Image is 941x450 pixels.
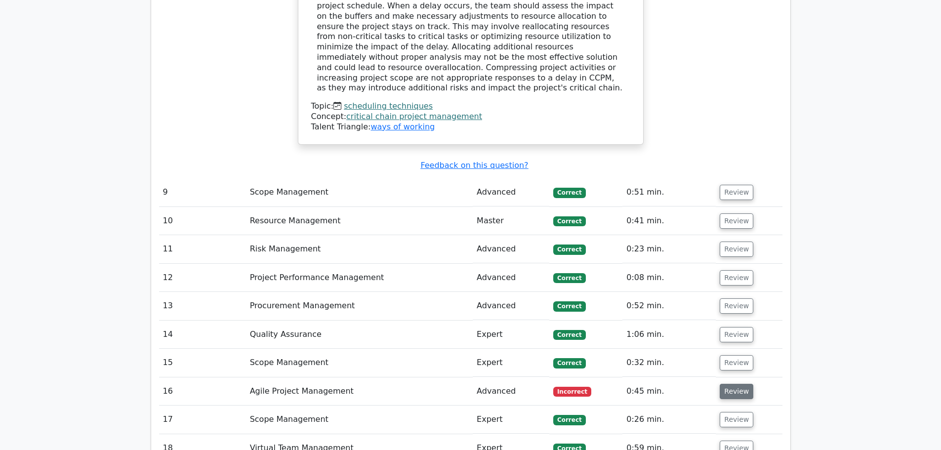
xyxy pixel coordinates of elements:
[622,207,716,235] td: 0:41 min.
[246,207,473,235] td: Resource Management
[720,270,753,286] button: Review
[246,178,473,206] td: Scope Management
[246,377,473,406] td: Agile Project Management
[473,406,549,434] td: Expert
[246,321,473,349] td: Quality Assurance
[346,112,482,121] a: critical chain project management
[553,188,585,198] span: Correct
[622,406,716,434] td: 0:26 min.
[553,245,585,254] span: Correct
[622,321,716,349] td: 1:06 min.
[159,321,246,349] td: 14
[553,387,591,397] span: Incorrect
[311,112,630,122] div: Concept:
[622,264,716,292] td: 0:08 min.
[246,235,473,263] td: Risk Management
[311,101,630,112] div: Topic:
[420,161,528,170] a: Feedback on this question?
[553,330,585,340] span: Correct
[553,216,585,226] span: Correct
[473,349,549,377] td: Expert
[159,178,246,206] td: 9
[720,412,753,427] button: Review
[553,358,585,368] span: Correct
[473,178,549,206] td: Advanced
[159,207,246,235] td: 10
[473,377,549,406] td: Advanced
[622,178,716,206] td: 0:51 min.
[720,327,753,342] button: Review
[473,264,549,292] td: Advanced
[246,406,473,434] td: Scope Management
[246,292,473,320] td: Procurement Management
[159,292,246,320] td: 13
[622,349,716,377] td: 0:32 min.
[720,242,753,257] button: Review
[622,235,716,263] td: 0:23 min.
[720,355,753,370] button: Review
[473,235,549,263] td: Advanced
[159,349,246,377] td: 15
[473,207,549,235] td: Master
[246,349,473,377] td: Scope Management
[720,185,753,200] button: Review
[473,321,549,349] td: Expert
[553,301,585,311] span: Correct
[344,101,433,111] a: scheduling techniques
[473,292,549,320] td: Advanced
[370,122,435,131] a: ways of working
[311,101,630,132] div: Talent Triangle:
[159,377,246,406] td: 16
[159,264,246,292] td: 12
[720,384,753,399] button: Review
[553,415,585,425] span: Correct
[159,406,246,434] td: 17
[720,213,753,229] button: Review
[622,292,716,320] td: 0:52 min.
[159,235,246,263] td: 11
[720,298,753,314] button: Review
[622,377,716,406] td: 0:45 min.
[246,264,473,292] td: Project Performance Management
[553,273,585,283] span: Correct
